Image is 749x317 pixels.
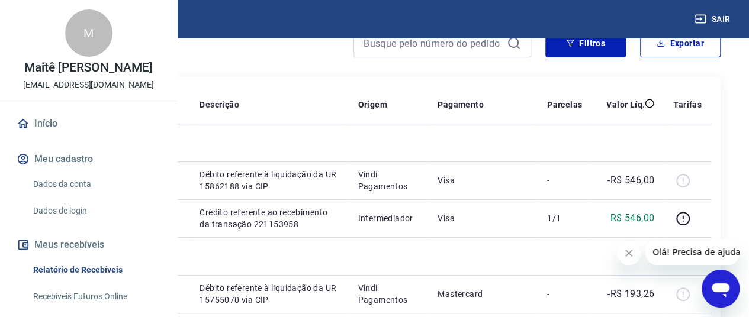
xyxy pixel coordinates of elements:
div: M [65,9,112,57]
iframe: Fechar mensagem [617,241,641,265]
p: Parcelas [547,99,582,111]
p: Vindi Pagamentos [358,169,419,192]
span: Olá! Precisa de ajuda? [7,8,99,18]
button: Filtros [545,29,626,57]
p: Pagamento [438,99,484,111]
p: Crédito referente ao recebimento da transação 221153958 [200,206,339,230]
input: Busque pelo número do pedido [364,34,502,52]
p: Valor Líq. [606,99,645,111]
p: 1/1 [547,212,582,224]
p: - [547,288,582,300]
p: Visa [438,174,528,186]
p: Intermediador [358,212,419,224]
p: - [547,174,582,186]
p: R$ 546,00 [610,211,655,225]
button: Sair [692,8,735,30]
p: Tarifas [673,99,702,111]
p: Débito referente à liquidação da UR 15755070 via CIP [200,282,339,306]
p: Visa [438,212,528,224]
a: Recebíveis Futuros Online [28,284,163,309]
button: Meu cadastro [14,146,163,172]
p: Mastercard [438,288,528,300]
a: Dados da conta [28,172,163,196]
p: [EMAIL_ADDRESS][DOMAIN_NAME] [23,79,154,91]
a: Início [14,111,163,137]
p: Descrição [200,99,239,111]
p: -R$ 546,00 [607,173,654,187]
iframe: Mensagem da empresa [645,239,740,265]
a: Relatório de Recebíveis [28,258,163,282]
a: Dados de login [28,199,163,223]
iframe: Botão para abrir a janela de mensagens [702,270,740,308]
p: Débito referente à liquidação da UR 15862188 via CIP [200,169,339,192]
p: Origem [358,99,387,111]
button: Exportar [640,29,721,57]
button: Meus recebíveis [14,232,163,258]
p: -R$ 193,26 [607,287,654,301]
p: Maitê [PERSON_NAME] [24,62,153,74]
p: Vindi Pagamentos [358,282,419,306]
